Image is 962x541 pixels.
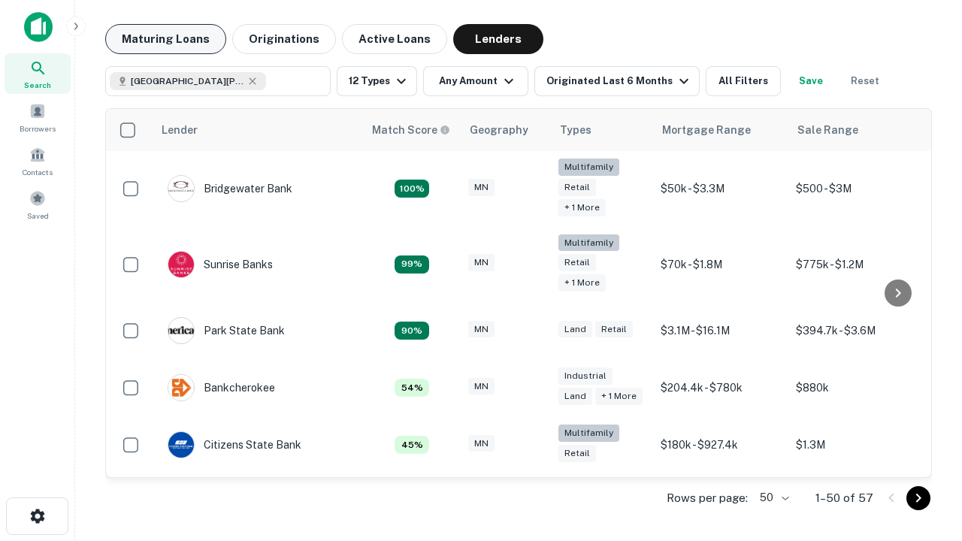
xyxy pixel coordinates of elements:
[558,159,619,176] div: Multifamily
[342,24,447,54] button: Active Loans
[788,227,924,303] td: $775k - $1.2M
[23,166,53,178] span: Contacts
[24,79,51,91] span: Search
[168,317,285,344] div: Park State Bank
[168,374,275,401] div: Bankcherokee
[168,432,194,458] img: picture
[5,184,71,225] a: Saved
[395,379,429,397] div: Matching Properties: 6, hasApolloMatch: undefined
[461,109,551,151] th: Geography
[27,210,49,222] span: Saved
[5,97,71,138] a: Borrowers
[131,74,244,88] span: [GEOGRAPHIC_DATA][PERSON_NAME], [GEOGRAPHIC_DATA], [GEOGRAPHIC_DATA]
[5,53,71,94] a: Search
[706,66,781,96] button: All Filters
[24,12,53,42] img: capitalize-icon.png
[168,251,273,278] div: Sunrise Banks
[5,141,71,181] a: Contacts
[558,367,613,385] div: Industrial
[558,254,596,271] div: Retail
[534,66,700,96] button: Originated Last 6 Months
[468,321,495,338] div: MN
[168,318,194,343] img: picture
[468,254,495,271] div: MN
[788,109,924,151] th: Sale Range
[653,302,788,359] td: $3.1M - $16.1M
[395,436,429,454] div: Matching Properties: 5, hasApolloMatch: undefined
[453,24,543,54] button: Lenders
[558,388,592,405] div: Land
[841,66,889,96] button: Reset
[662,121,751,139] div: Mortgage Range
[168,252,194,277] img: picture
[788,302,924,359] td: $394.7k - $3.6M
[653,416,788,473] td: $180k - $927.4k
[906,486,930,510] button: Go to next page
[595,321,633,338] div: Retail
[168,176,194,201] img: picture
[372,122,450,138] div: Capitalize uses an advanced AI algorithm to match your search with the best lender. The match sco...
[168,375,194,400] img: picture
[162,121,198,139] div: Lender
[395,322,429,340] div: Matching Properties: 10, hasApolloMatch: undefined
[754,487,791,509] div: 50
[558,179,596,196] div: Retail
[468,179,495,196] div: MN
[468,435,495,452] div: MN
[105,24,226,54] button: Maturing Loans
[787,66,835,96] button: Save your search to get updates of matches that match your search criteria.
[423,66,528,96] button: Any Amount
[470,121,528,139] div: Geography
[887,421,962,493] iframe: Chat Widget
[788,359,924,416] td: $880k
[168,431,301,458] div: Citizens State Bank
[558,199,606,216] div: + 1 more
[788,151,924,227] td: $500 - $3M
[667,489,748,507] p: Rows per page:
[232,24,336,54] button: Originations
[395,180,429,198] div: Matching Properties: 20, hasApolloMatch: undefined
[551,109,653,151] th: Types
[788,473,924,530] td: $485k - $519.9k
[468,378,495,395] div: MN
[653,473,788,530] td: $384k - $2M
[168,175,292,202] div: Bridgewater Bank
[653,109,788,151] th: Mortgage Range
[815,489,873,507] p: 1–50 of 57
[560,121,591,139] div: Types
[363,109,461,151] th: Capitalize uses an advanced AI algorithm to match your search with the best lender. The match sco...
[337,66,417,96] button: 12 Types
[558,321,592,338] div: Land
[372,122,447,138] h6: Match Score
[20,122,56,134] span: Borrowers
[797,121,858,139] div: Sale Range
[558,274,606,292] div: + 1 more
[653,227,788,303] td: $70k - $1.8M
[153,109,363,151] th: Lender
[558,425,619,442] div: Multifamily
[595,388,643,405] div: + 1 more
[395,255,429,274] div: Matching Properties: 11, hasApolloMatch: undefined
[546,72,693,90] div: Originated Last 6 Months
[558,234,619,252] div: Multifamily
[788,416,924,473] td: $1.3M
[653,151,788,227] td: $50k - $3.3M
[558,445,596,462] div: Retail
[653,359,788,416] td: $204.4k - $780k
